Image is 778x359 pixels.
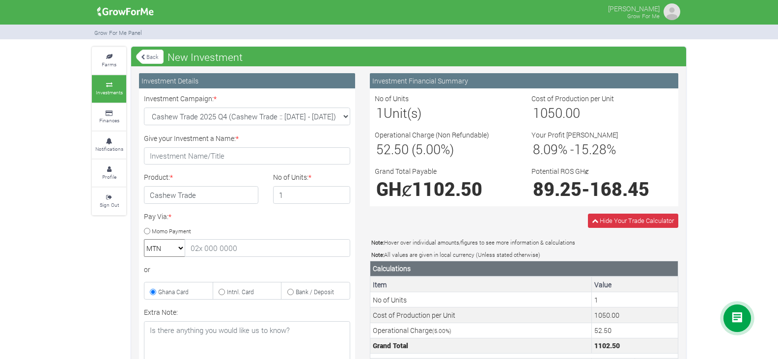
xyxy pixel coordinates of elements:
a: Farms [92,47,126,74]
td: This is the number of Units [592,292,678,307]
input: Ghana Card [150,289,156,295]
label: No of Units [375,93,409,104]
input: Bank / Deposit [287,289,294,295]
small: Bank / Deposit [296,288,334,296]
small: Finances [99,117,119,124]
b: Item [373,280,387,289]
small: Momo Payment [152,227,191,234]
label: Operational Charge (Non Refundable) [375,130,489,140]
b: Note: [371,251,384,258]
h3: % - % [533,141,672,157]
label: Extra Note: [144,307,178,317]
td: This is the Total Cost. (Unit Cost + (Operational Charge * Unit Cost)) * No of Units [592,338,678,353]
td: This is the operational charge by Grow For Me [592,323,678,338]
a: Profile [92,160,126,187]
label: Potential ROS GHȼ [531,166,589,176]
div: or [144,264,350,275]
img: growforme image [94,2,157,22]
input: Investment Name/Title [144,147,350,165]
small: Hover over individual amounts/figures to see more information & calculations [371,239,575,246]
div: Investment Details [139,73,355,88]
b: Grand Total [373,341,408,350]
small: Grow For Me [627,12,660,20]
span: 1 [376,104,384,121]
h4: Cashew Trade [144,186,258,204]
small: Investments [96,89,123,96]
a: Finances [92,104,126,131]
label: Give your Investment a Name: [144,133,239,143]
h1: GHȼ [376,178,515,200]
small: Profile [102,173,116,180]
label: No of Units: [273,172,311,182]
span: Hide Your Trade Calculator [600,216,674,225]
h1: - [533,178,672,200]
small: All values are given in local currency (Unless stated otherwise) [371,251,540,258]
td: This is the cost of a Unit [592,307,678,323]
td: No of Units [370,292,592,307]
span: New Investment [165,47,245,67]
label: Cost of Production per Unit [531,93,614,104]
small: ( %) [432,327,451,334]
a: Notifications [92,132,126,159]
p: [PERSON_NAME] [608,2,660,14]
input: Intnl. Card [219,289,225,295]
a: Back [136,49,164,65]
input: Momo Payment [144,228,150,234]
span: 52.50 (5.00%) [376,140,454,158]
label: Grand Total Payable [375,166,437,176]
small: Grow For Me Panel [94,29,142,36]
label: Pay Via: [144,211,171,221]
td: Operational Charge [370,323,592,338]
div: Investment Financial Summary [370,73,678,88]
th: Calculations [370,261,678,276]
span: 8.09 [533,140,558,158]
small: Ghana Card [158,288,189,296]
td: Cost of Production per Unit [370,307,592,323]
img: growforme image [662,2,682,22]
small: Intnl. Card [227,288,254,296]
b: Value [594,280,611,289]
h3: Unit(s) [376,105,515,121]
label: Investment Campaign: [144,93,217,104]
b: Note: [371,239,384,246]
a: Investments [92,75,126,102]
label: Your Profit [PERSON_NAME] [531,130,618,140]
input: 02x 000 0000 [185,239,350,257]
span: 1102.50 [412,177,482,201]
a: Sign Out [92,188,126,215]
span: 89.25 [533,177,582,201]
small: Notifications [95,145,123,152]
span: 168.45 [590,177,649,201]
small: Sign Out [100,201,119,208]
span: 1050.00 [533,104,580,121]
label: Product: [144,172,173,182]
span: 15.28 [574,140,607,158]
small: Farms [102,61,116,68]
span: 5.00 [434,327,445,334]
